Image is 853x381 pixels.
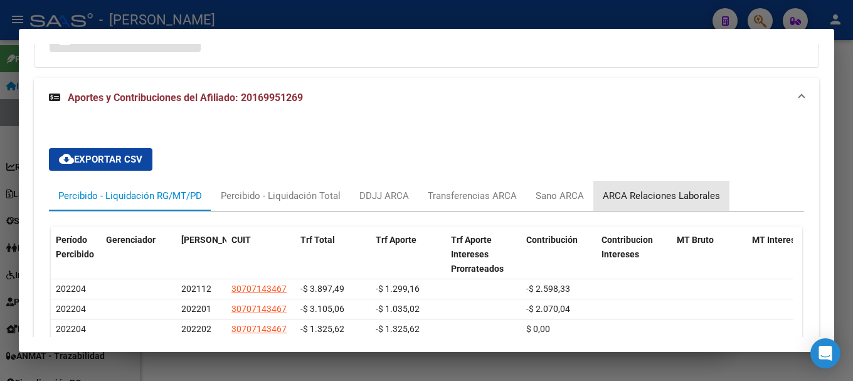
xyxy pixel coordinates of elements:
[300,235,335,245] span: Trf Total
[68,92,303,104] span: Aportes y Contribuciones del Afiliado: 20169951269
[526,284,570,294] span: -$ 2.598,33
[231,304,287,314] span: 30707143467
[601,235,653,259] span: Contribucion Intereses
[521,227,596,282] datatable-header-cell: Contribución
[752,235,805,245] span: MT Intereses
[106,235,156,245] span: Gerenciador
[300,284,344,294] span: -$ 3.897,49
[446,227,521,282] datatable-header-cell: Trf Aporte Intereses Prorrateados
[526,235,578,245] span: Contribución
[810,338,840,368] div: Open Intercom Messenger
[181,235,249,245] span: [PERSON_NAME]
[300,324,344,334] span: -$ 1.325,62
[181,324,211,334] span: 202202
[221,189,341,203] div: Percibido - Liquidación Total
[376,235,416,245] span: Trf Aporte
[451,235,504,274] span: Trf Aporte Intereses Prorrateados
[59,151,74,166] mat-icon: cloud_download
[295,227,371,282] datatable-header-cell: Trf Total
[49,148,152,171] button: Exportar CSV
[677,235,714,245] span: MT Bruto
[56,324,86,334] span: 202204
[226,227,295,282] datatable-header-cell: CUIT
[58,189,202,203] div: Percibido - Liquidación RG/MT/PD
[34,78,819,118] mat-expansion-panel-header: Aportes y Contribuciones del Afiliado: 20169951269
[101,227,176,282] datatable-header-cell: Gerenciador
[603,189,720,203] div: ARCA Relaciones Laborales
[672,227,747,282] datatable-header-cell: MT Bruto
[51,227,101,282] datatable-header-cell: Período Percibido
[536,189,584,203] div: Sano ARCA
[56,235,94,259] span: Período Percibido
[596,227,672,282] datatable-header-cell: Contribucion Intereses
[56,304,86,314] span: 202204
[231,235,251,245] span: CUIT
[526,324,550,334] span: $ 0,00
[359,189,409,203] div: DDJJ ARCA
[181,304,211,314] span: 202201
[428,189,517,203] div: Transferencias ARCA
[371,227,446,282] datatable-header-cell: Trf Aporte
[376,324,420,334] span: -$ 1.325,62
[59,154,142,165] span: Exportar CSV
[56,284,86,294] span: 202204
[176,227,226,282] datatable-header-cell: Período Devengado
[747,227,822,282] datatable-header-cell: MT Intereses
[231,284,287,294] span: 30707143467
[231,324,287,334] span: 30707143467
[181,284,211,294] span: 202112
[300,304,344,314] span: -$ 3.105,06
[376,304,420,314] span: -$ 1.035,02
[526,304,570,314] span: -$ 2.070,04
[376,284,420,294] span: -$ 1.299,16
